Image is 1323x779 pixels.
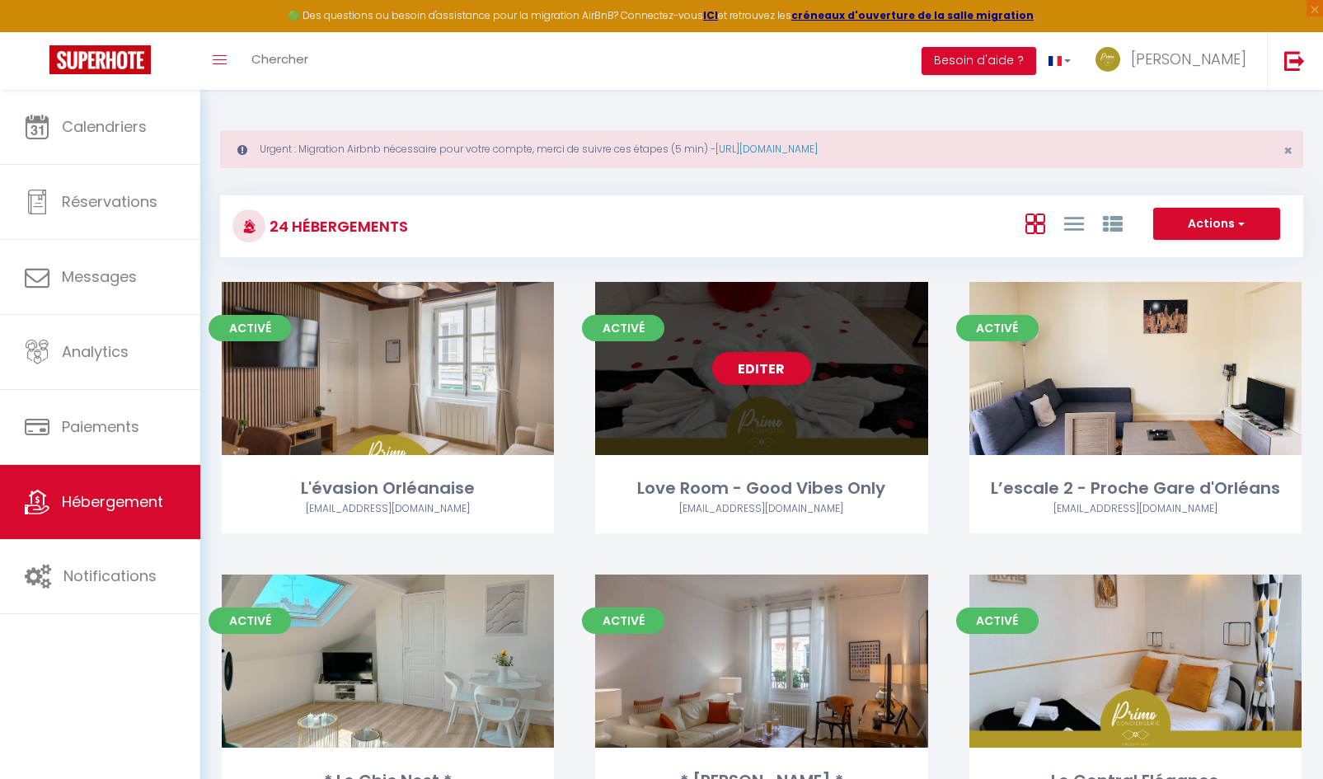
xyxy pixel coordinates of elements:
[222,501,554,517] div: Airbnb
[49,45,151,74] img: Super Booking
[265,208,408,245] h3: 24 Hébergements
[62,266,137,287] span: Messages
[956,608,1039,634] span: Activé
[1253,705,1311,767] iframe: Chat
[251,50,308,68] span: Chercher
[1283,140,1293,161] span: ×
[239,32,321,90] a: Chercher
[1095,47,1120,72] img: ...
[703,8,718,22] a: ICI
[62,191,157,212] span: Réservations
[220,130,1303,168] div: Urgent : Migration Airbnb nécessaire pour votre compte, merci de suivre ces étapes (5 min) -
[595,476,927,501] div: Love Room - Good Vibes Only
[595,501,927,517] div: Airbnb
[1083,32,1267,90] a: ... [PERSON_NAME]
[209,608,291,634] span: Activé
[209,315,291,341] span: Activé
[62,416,139,437] span: Paiements
[1025,209,1045,237] a: Vue en Box
[715,142,818,156] a: [URL][DOMAIN_NAME]
[63,565,157,586] span: Notifications
[62,491,163,512] span: Hébergement
[969,501,1302,517] div: Airbnb
[222,476,554,501] div: L'évasion Orléanaise
[62,341,129,362] span: Analytics
[1131,49,1246,69] span: [PERSON_NAME]
[1064,209,1084,237] a: Vue en Liste
[1103,209,1123,237] a: Vue par Groupe
[582,608,664,634] span: Activé
[791,8,1034,22] a: créneaux d'ouverture de la salle migration
[956,315,1039,341] span: Activé
[582,315,664,341] span: Activé
[1283,143,1293,158] button: Close
[969,476,1302,501] div: L’escale 2 - Proche Gare d'Orléans
[1284,50,1305,71] img: logout
[922,47,1036,75] button: Besoin d'aide ?
[62,116,147,137] span: Calendriers
[1153,208,1280,241] button: Actions
[712,352,811,385] a: Editer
